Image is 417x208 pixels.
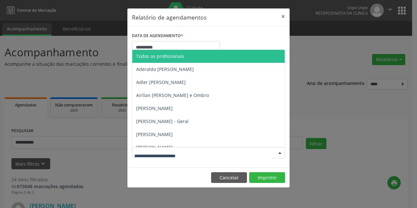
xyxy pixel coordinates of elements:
[136,105,173,111] span: [PERSON_NAME]
[136,144,173,150] span: [PERSON_NAME]
[211,172,247,183] button: Cancelar
[132,13,207,21] h5: Relatório de agendamentos
[136,79,186,85] span: Adler [PERSON_NAME]
[136,66,194,72] span: Aderaldo [PERSON_NAME]
[132,31,183,41] label: DATA DE AGENDAMENTO
[249,172,285,183] button: Imprimir
[136,118,189,124] span: [PERSON_NAME] - Geral
[136,131,173,137] span: [PERSON_NAME]
[136,53,184,59] span: Todos os profissionais
[277,8,290,24] button: Close
[136,92,209,98] span: Airllan [PERSON_NAME] e Ombro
